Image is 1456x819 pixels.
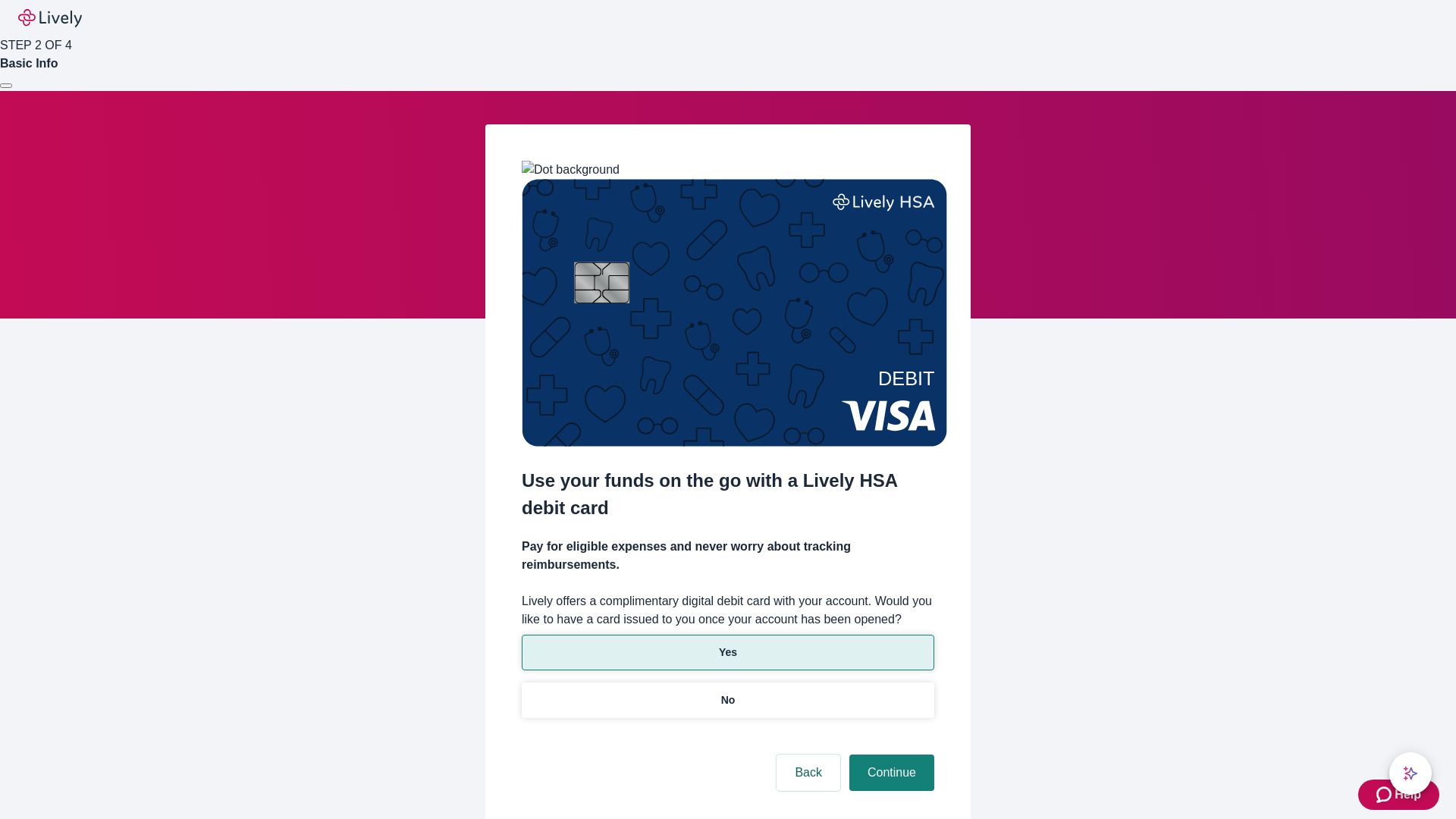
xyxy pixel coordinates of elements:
[18,9,82,27] img: Lively
[522,682,934,718] button: No
[522,635,934,670] button: Yes
[1395,786,1421,804] span: Help
[777,755,840,791] button: Back
[522,538,934,574] h4: Pay for eligible expenses and never worry about tracking reimbursements.
[522,161,620,179] img: Dot background
[849,755,934,791] button: Continue
[1389,752,1432,795] button: chat
[719,645,737,661] p: Yes
[1358,780,1439,810] button: Zendesk support iconHelp
[522,467,934,522] h2: Use your funds on the go with a Lively HSA debit card
[1403,766,1418,781] svg: Lively AI Assistant
[1376,786,1395,804] svg: Zendesk support icon
[721,692,736,708] p: No
[522,179,947,447] img: Debit card
[522,592,934,629] label: Lively offers a complimentary digital debit card with your account. Would you like to have a card...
